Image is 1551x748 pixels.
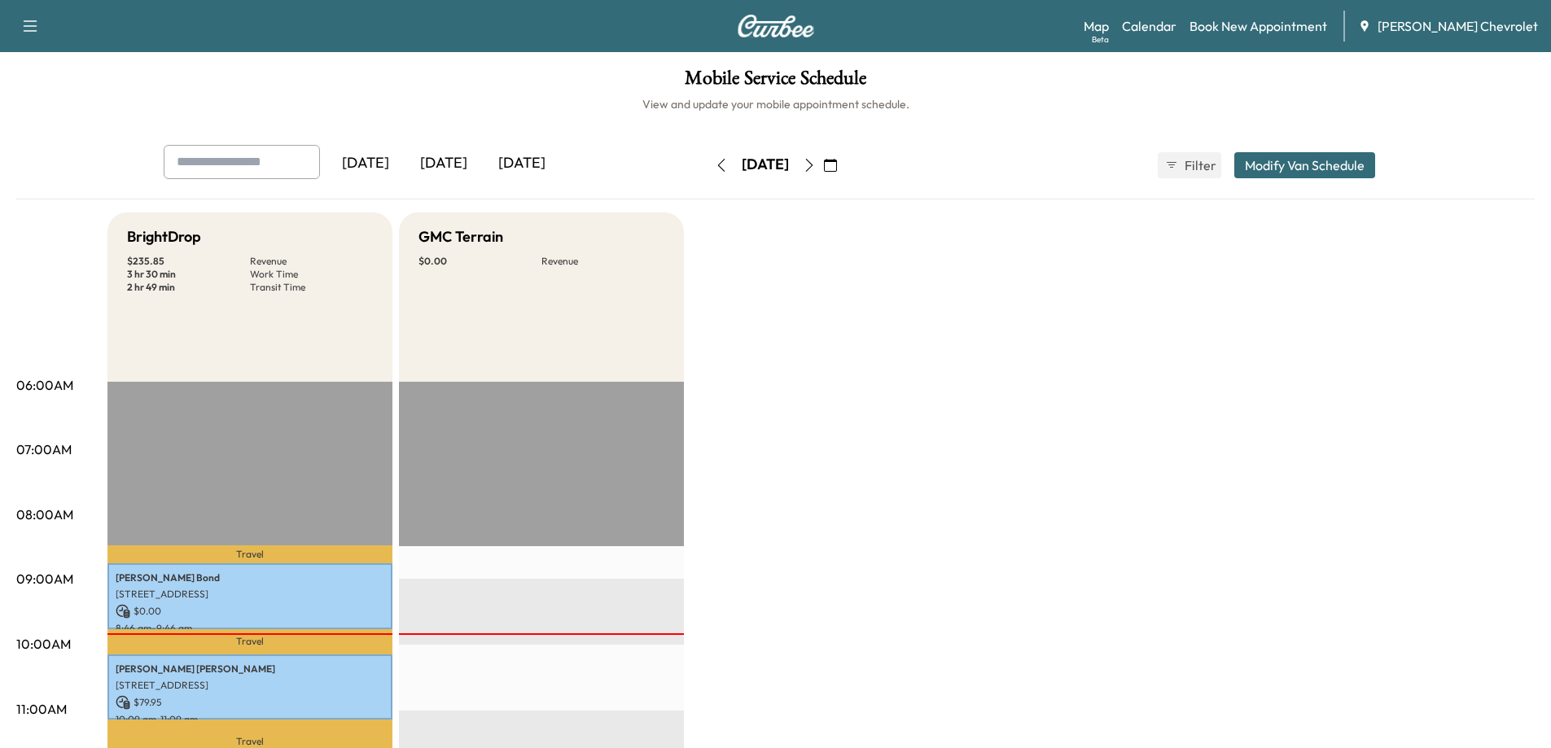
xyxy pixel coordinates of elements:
p: 10:09 am - 11:09 am [116,713,384,726]
button: Filter [1158,152,1221,178]
p: 10:00AM [16,634,71,654]
span: [PERSON_NAME] Chevrolet [1378,16,1538,36]
p: Revenue [250,255,373,268]
p: Transit Time [250,281,373,294]
h5: BrightDrop [127,225,201,248]
p: 3 hr 30 min [127,268,250,281]
p: [PERSON_NAME] [PERSON_NAME] [116,663,384,676]
div: [DATE] [326,145,405,182]
h1: Mobile Service Schedule [16,68,1535,96]
p: $ 235.85 [127,255,250,268]
button: Modify Van Schedule [1234,152,1375,178]
p: [STREET_ADDRESS] [116,588,384,601]
div: [DATE] [742,155,789,175]
p: Travel [107,629,392,654]
p: 07:00AM [16,440,72,459]
p: $ 79.95 [116,695,384,710]
p: [PERSON_NAME] Bond [116,571,384,584]
p: $ 0.00 [418,255,541,268]
a: Calendar [1122,16,1176,36]
p: $ 0.00 [116,604,384,619]
p: 06:00AM [16,375,73,395]
p: 09:00AM [16,569,73,588]
p: 8:46 am - 9:46 am [116,622,384,635]
div: Beta [1092,33,1109,46]
h6: View and update your mobile appointment schedule. [16,96,1535,112]
h5: GMC Terrain [418,225,503,248]
span: Filter [1185,155,1214,175]
p: Work Time [250,268,373,281]
div: [DATE] [483,145,561,182]
div: [DATE] [405,145,483,182]
img: Curbee Logo [737,15,815,37]
p: 08:00AM [16,505,73,524]
p: Travel [107,545,392,563]
p: 2 hr 49 min [127,281,250,294]
p: Revenue [541,255,664,268]
a: Book New Appointment [1190,16,1327,36]
p: 11:00AM [16,699,67,719]
a: MapBeta [1084,16,1109,36]
p: [STREET_ADDRESS] [116,679,384,692]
